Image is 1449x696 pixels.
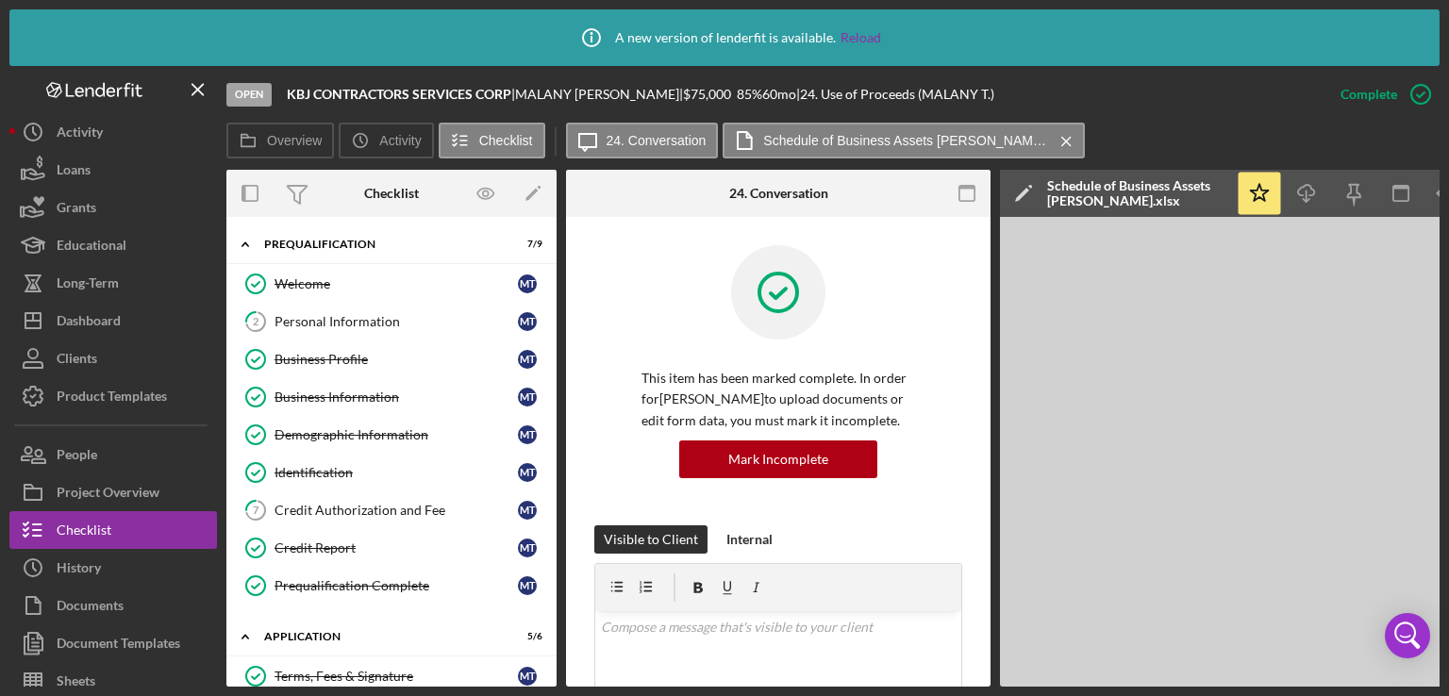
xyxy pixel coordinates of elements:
[9,624,217,662] button: Document Templates
[518,350,537,369] div: M T
[57,624,180,667] div: Document Templates
[253,315,258,327] tspan: 2
[9,511,217,549] button: Checklist
[275,427,518,442] div: Demographic Information
[264,631,495,642] div: Application
[236,454,547,491] a: IdentificationMT
[1385,613,1430,658] div: Open Intercom Messenger
[518,576,537,595] div: M T
[518,667,537,686] div: M T
[604,525,698,554] div: Visible to Client
[508,631,542,642] div: 5 / 6
[607,133,707,148] label: 24. Conversation
[236,265,547,303] a: WelcomeMT
[594,525,708,554] button: Visible to Client
[9,549,217,587] button: History
[236,491,547,529] a: 7Credit Authorization and FeeMT
[57,549,101,591] div: History
[275,314,518,329] div: Personal Information
[518,388,537,406] div: M T
[518,463,537,482] div: M T
[9,473,217,511] button: Project Overview
[275,389,518,405] div: Business Information
[1047,178,1226,208] div: Schedule of Business Assets [PERSON_NAME].xlsx
[841,30,881,45] a: Reload
[339,123,433,158] button: Activity
[518,539,537,557] div: M T
[726,525,773,554] div: Internal
[729,186,828,201] div: 24. Conversation
[253,504,259,516] tspan: 7
[226,83,272,107] div: Open
[57,587,124,629] div: Documents
[518,274,537,293] div: M T
[275,276,518,291] div: Welcome
[728,440,828,478] div: Mark Incomplete
[236,657,547,695] a: Terms, Fees & SignatureMT
[236,529,547,567] a: Credit ReportMT
[275,465,518,480] div: Identification
[479,133,533,148] label: Checklist
[737,87,762,102] div: 85 %
[1322,75,1440,113] button: Complete
[236,303,547,340] a: 2Personal InformationMT
[717,525,782,554] button: Internal
[275,503,518,518] div: Credit Authorization and Fee
[1341,75,1397,113] div: Complete
[275,578,518,593] div: Prequalification Complete
[236,378,547,416] a: Business InformationMT
[796,87,994,102] div: | 24. Use of Proceeds (MALANY T.)
[57,436,97,478] div: People
[287,87,515,102] div: |
[287,86,511,102] b: KBJ CONTRACTORS SERVICES CORP
[275,352,518,367] div: Business Profile
[515,87,683,102] div: MALANY [PERSON_NAME] |
[439,123,545,158] button: Checklist
[641,368,915,431] p: This item has been marked complete. In order for [PERSON_NAME] to upload documents or edit form d...
[275,540,518,555] div: Credit Report
[264,239,495,250] div: Prequalification
[683,86,731,102] span: $75,000
[236,567,547,605] a: Prequalification CompleteMT
[57,511,111,554] div: Checklist
[762,87,796,102] div: 60 mo
[9,587,217,624] button: Documents
[379,133,421,148] label: Activity
[275,669,518,684] div: Terms, Fees & Signature
[568,14,881,61] div: A new version of lenderfit is available.
[679,440,877,478] button: Mark Incomplete
[226,123,334,158] button: Overview
[518,501,537,520] div: M T
[518,312,537,331] div: M T
[566,123,719,158] button: 24. Conversation
[267,133,322,148] label: Overview
[9,436,217,473] button: People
